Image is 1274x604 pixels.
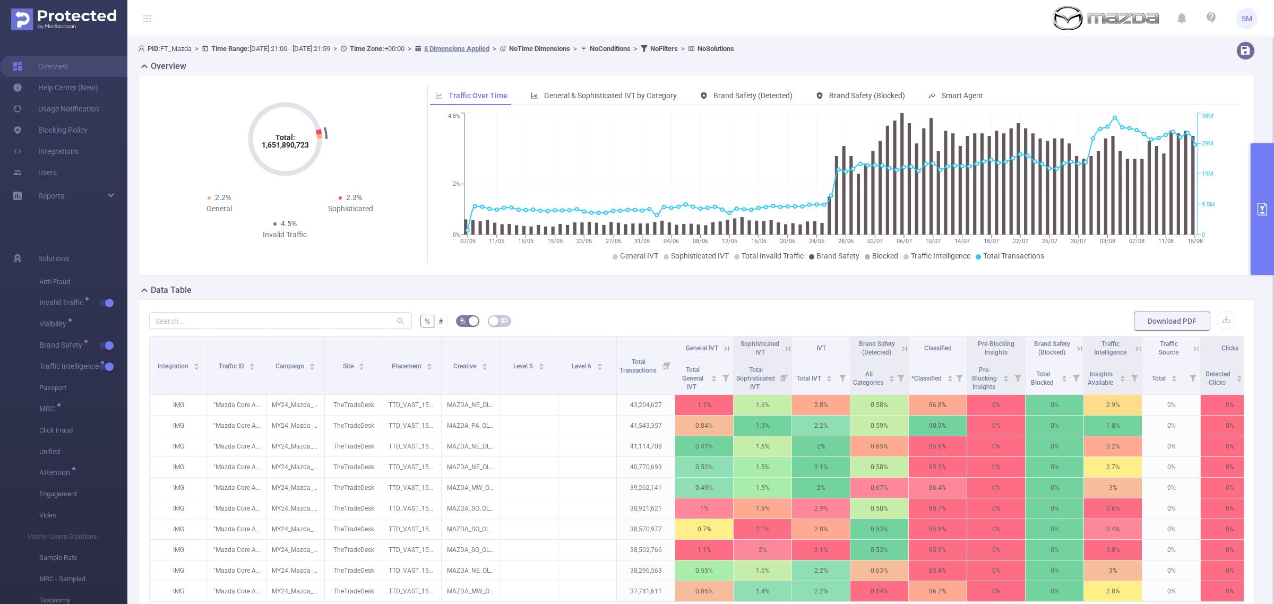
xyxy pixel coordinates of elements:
p: MY24_Mazda_TTD_Video_Offers [231124] [266,498,324,519]
p: "Mazda Core Ad Plan" [28013] [208,436,266,456]
b: No Solutions [698,45,734,53]
p: 0.58% [850,498,908,519]
p: "Mazda Core Ad Plan" [28013] [208,395,266,415]
div: Sort [597,361,603,368]
tspan: 10/07 [925,238,941,245]
span: Smart Agent [942,91,983,100]
span: 2.3% [346,193,362,202]
tspan: 12/06 [721,238,737,245]
p: IMG [150,519,208,539]
p: 85.9% [909,436,967,456]
i: Filter menu [835,360,850,394]
span: Placement [392,363,423,370]
u: 8 Dimensions Applied [424,45,489,53]
p: 0.58% [850,457,908,477]
span: Invalid Traffic [39,299,87,306]
tspan: 07/05 [460,238,475,245]
p: 0% [967,457,1025,477]
p: 1.6% [734,436,791,456]
span: Insights Available [1088,370,1115,386]
i: icon: bg-colors [460,317,466,324]
span: Total Transactions [983,252,1044,260]
p: 2.9% [1084,395,1142,415]
i: icon: caret-up [889,374,894,377]
p: 2% [792,478,850,498]
p: 0% [1142,457,1200,477]
p: TTD_VAST_15s_OLV_AdGroup [8141800] [383,436,441,456]
div: Sort [481,361,488,368]
p: 0.52% [675,457,733,477]
p: 40,770,693 [617,457,675,477]
tspan: 18/07 [983,238,998,245]
i: icon: bar-chart [531,92,538,99]
span: % [425,317,430,325]
p: 0% [967,498,1025,519]
p: TheTradeDesk [325,436,383,456]
div: Sort [309,361,315,368]
p: TheTradeDesk [325,416,383,436]
span: MRC - Sampled [39,568,127,590]
p: TheTradeDesk [325,395,383,415]
tspan: 27/05 [605,238,621,245]
p: 0% [1142,436,1200,456]
tspan: 2% [453,181,460,188]
p: 86.8% [909,395,967,415]
button: Download PDF [1134,312,1210,331]
i: icon: caret-up [309,361,315,365]
span: > [570,45,580,53]
i: Filter menu [1010,360,1025,394]
p: IMG [150,498,208,519]
i: icon: caret-down [947,377,953,381]
p: 1.6% [734,395,791,415]
p: IMG [150,436,208,456]
p: 85.7% [909,498,967,519]
p: IMG [150,395,208,415]
p: 0.58% [850,395,908,415]
p: MY24_Mazda_TTD_Video_Offers [231124] [266,478,324,498]
p: 0% [1026,416,1083,436]
p: 86.4% [909,478,967,498]
span: Campaign [276,363,306,370]
span: # [438,317,443,325]
p: 0.67% [850,478,908,498]
tspan: 26/07 [1041,238,1057,245]
i: icon: caret-down [1171,377,1177,381]
tspan: 22/07 [1012,238,1028,245]
p: 3.2% [1084,436,1142,456]
tspan: 4.8% [448,113,460,120]
i: icon: caret-up [711,374,717,377]
tspan: 23/05 [576,238,591,245]
p: 0.49% [675,478,733,498]
p: 43,204,627 [617,395,675,415]
span: 4.5% [281,219,297,228]
span: Detected Clicks [1206,370,1230,386]
tspan: 16/06 [751,238,766,245]
p: "Mazda Core Ad Plan" [28013] [208,457,266,477]
p: 2.1% [792,457,850,477]
i: Filter menu [660,336,675,394]
tspan: 9.5M [1202,201,1215,208]
i: icon: table [501,317,507,324]
p: 41,114,708 [617,436,675,456]
p: 2% [792,436,850,456]
i: icon: caret-up [1120,374,1126,377]
p: 1.1% [675,395,733,415]
a: Users [13,162,57,183]
div: Sophisticated [285,203,417,214]
span: Engagement [39,484,127,505]
p: 0% [1026,457,1083,477]
b: Time Zone: [350,45,384,53]
p: 0% [1026,498,1083,519]
p: MY24_Mazda_TTD_Video_Offers [231124] [266,457,324,477]
p: MAZDA_NE_OLV_DealerBucket1_15s.zip [4842578] [442,395,500,415]
i: icon: caret-up [359,361,365,365]
p: 0% [1142,498,1200,519]
p: 0% [1026,436,1083,456]
tspan: 15/05 [518,238,533,245]
div: Sort [193,361,200,368]
tspan: 28/06 [838,238,853,245]
div: Sort [1171,374,1177,380]
div: Sort [538,361,545,368]
span: > [631,45,641,53]
p: 0% [1201,395,1259,415]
